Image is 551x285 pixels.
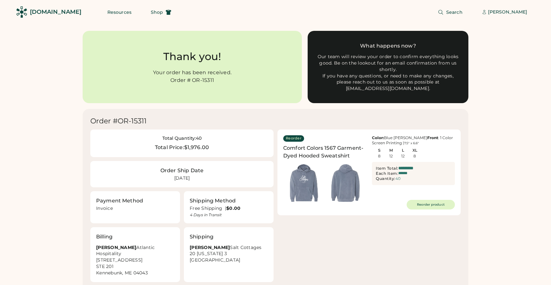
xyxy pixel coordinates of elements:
div: 4 Days in Transit [190,212,268,218]
div: 12 [401,154,405,158]
div: S [373,148,385,153]
div: Invoice [96,205,174,213]
button: Search [430,6,470,19]
div: 8 [378,154,381,158]
div: Thank you! [90,50,294,63]
div: M [385,148,397,153]
div: Order Ship Date [160,167,203,174]
img: Rendered Logo - Screens [16,6,27,18]
img: generate-image [283,162,325,204]
div: [DATE] [174,175,190,182]
div: Your order has been received. [90,69,294,76]
div: [DOMAIN_NAME] [30,8,81,16]
span: Search [446,10,463,14]
strong: [PERSON_NAME] [190,245,230,250]
button: Reorder product [407,200,455,209]
div: Free Shipping | [190,205,268,212]
div: Blue [PERSON_NAME] : 1 Color Screen Printing | [372,135,455,146]
img: generate-image [325,162,366,204]
font: 7.5" x 6.6" [404,141,419,145]
strong: Color: [372,135,384,140]
strong: $0.00 [226,205,240,211]
div: Order #OR-15311 [90,117,147,126]
div: Each Item: [376,171,398,176]
div: Reorder [286,136,302,141]
strong: Front [427,135,438,140]
div: Our team will review your order to confirm everything looks good. Be on the lookout for an email ... [315,54,461,92]
strong: [PERSON_NAME] [96,245,136,250]
div: L [397,148,409,153]
div: Order # OR-15311 [90,76,294,84]
div: Shipping Method [190,197,236,205]
div: Total Price: [155,144,184,151]
div: Item Total: [376,166,398,171]
div: What happens now? [315,42,461,50]
div: 12 [389,154,393,158]
div: Total Quantity: [162,135,196,142]
div: Billing [96,233,113,241]
div: 8 [413,154,416,158]
div: Payment Method [96,197,143,205]
div: Atlantic Hospitality [STREET_ADDRESS] STE 201 Kennebunk, ME 04043 [96,245,174,276]
div: $1,976.00 [184,144,209,151]
div: 40 [196,135,202,142]
div: 40 [395,176,401,181]
div: XL [409,148,421,153]
div: [PERSON_NAME] [488,9,527,15]
span: Shop [151,10,163,14]
div: Quantity: [376,176,395,181]
button: Shop [143,6,179,19]
button: Resources [100,6,139,19]
div: Salt Cottages 20 [US_STATE] 3 [GEOGRAPHIC_DATA] [190,245,268,264]
div: Shipping [190,233,213,241]
div: Comfort Colors 1567 Garment-Dyed Hooded Sweatshirt [283,144,366,160]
